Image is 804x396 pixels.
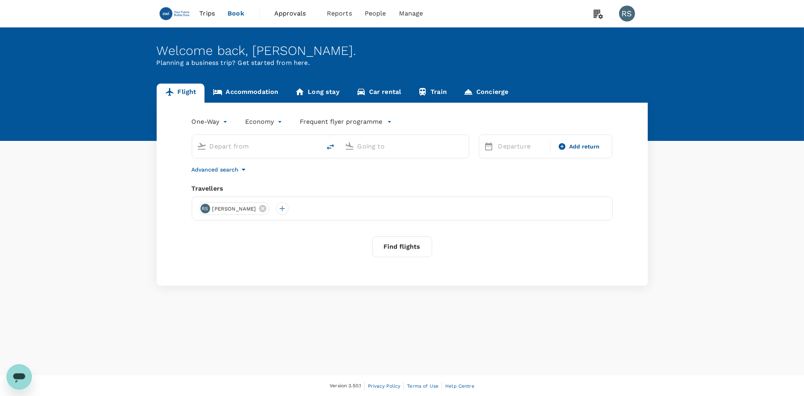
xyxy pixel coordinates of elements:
a: Privacy Policy [368,382,400,390]
button: Open [315,145,317,147]
a: Accommodation [204,84,287,103]
div: Welcome back , [PERSON_NAME] . [157,43,648,58]
span: [PERSON_NAME] [208,205,261,213]
button: Find flights [372,236,432,257]
p: Planning a business trip? Get started from here. [157,58,648,68]
input: Going to [358,140,452,152]
button: Open [463,145,465,147]
span: Trips [199,9,215,18]
a: Help Centre [445,382,474,390]
span: Help Centre [445,383,474,389]
span: Manage [399,9,423,18]
div: RS[PERSON_NAME] [199,202,270,215]
span: Version 3.50.1 [330,382,361,390]
img: EWI Group [157,5,193,22]
p: Frequent flyer programme [300,117,382,127]
a: Terms of Use [407,382,438,390]
div: RS [619,6,635,21]
p: Departure [498,142,545,151]
span: Book [228,9,244,18]
input: Depart from [210,140,304,152]
iframe: Button to launch messaging window [6,364,32,390]
div: Travellers [192,184,613,193]
div: One-Way [192,115,229,128]
span: People [365,9,386,18]
div: Economy [245,115,284,128]
span: Approvals [274,9,314,18]
div: RS [201,204,210,213]
a: Train [409,84,455,103]
span: Reports [327,9,352,18]
a: Car rental [348,84,410,103]
a: Long stay [287,84,348,103]
button: Advanced search [192,165,248,174]
a: Flight [157,84,205,103]
span: Terms of Use [407,383,438,389]
span: Privacy Policy [368,383,400,389]
span: Add return [569,142,600,151]
button: Frequent flyer programme [300,117,392,127]
a: Concierge [455,84,517,103]
p: Advanced search [192,166,239,174]
button: delete [321,137,340,156]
